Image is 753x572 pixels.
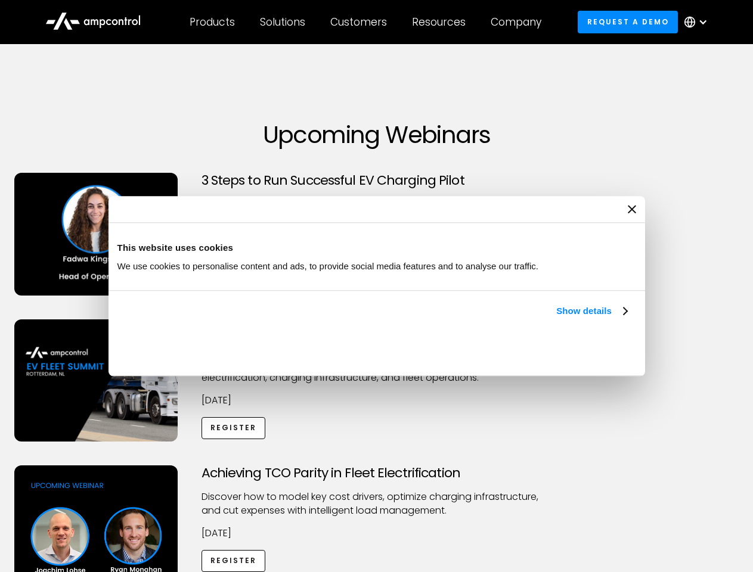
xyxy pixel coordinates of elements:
[260,15,305,29] div: Solutions
[578,11,678,33] a: Request a demo
[202,527,552,540] p: [DATE]
[14,120,739,149] h1: Upcoming Webinars
[330,15,387,29] div: Customers
[491,15,541,29] div: Company
[628,205,636,213] button: Close banner
[190,15,235,29] div: Products
[202,550,266,572] a: Register
[202,394,552,407] p: [DATE]
[460,332,631,366] button: Okay
[202,465,552,481] h3: Achieving TCO Parity in Fleet Electrification
[556,304,627,318] a: Show details
[412,15,466,29] div: Resources
[202,490,552,517] p: Discover how to model key cost drivers, optimize charging infrastructure, and cut expenses with i...
[117,261,539,271] span: We use cookies to personalise content and ads, to provide social media features and to analyse ou...
[117,241,636,255] div: This website uses cookies
[202,173,552,188] h3: 3 Steps to Run Successful EV Charging Pilot
[202,417,266,439] a: Register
